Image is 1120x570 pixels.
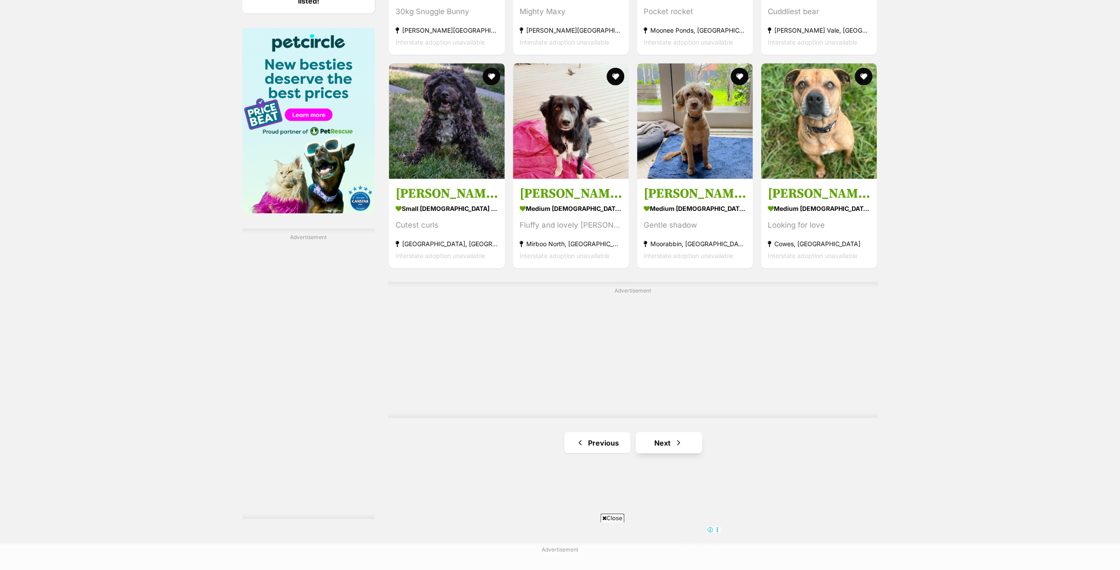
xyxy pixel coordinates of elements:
strong: Moonee Ponds, [GEOGRAPHIC_DATA] [644,24,746,36]
span: Interstate adoption unavailable [396,38,485,46]
a: Next page [636,432,702,453]
strong: small [DEMOGRAPHIC_DATA] Dog [396,202,498,214]
button: favourite [607,67,624,85]
img: Finn Quinell - Border Collie x Australian Kelpie Dog [513,63,629,179]
div: Cutest curls [396,219,498,231]
nav: Pagination [388,432,878,453]
div: Gentle shadow [644,219,746,231]
div: Looking for love [768,219,870,231]
button: favourite [855,67,873,85]
span: Interstate adoption unavailable [768,38,857,46]
strong: [PERSON_NAME][GEOGRAPHIC_DATA] [396,24,498,36]
a: [PERSON_NAME] medium [DEMOGRAPHIC_DATA] Dog Looking for love Cowes, [GEOGRAPHIC_DATA] Interstate ... [761,178,877,268]
div: Advertisement [242,229,375,518]
a: [PERSON_NAME] small [DEMOGRAPHIC_DATA] Dog Cutest curls [GEOGRAPHIC_DATA], [GEOGRAPHIC_DATA] Inte... [389,178,505,268]
strong: [PERSON_NAME] Vale, [GEOGRAPHIC_DATA] [768,24,870,36]
strong: [PERSON_NAME][GEOGRAPHIC_DATA] [520,24,622,36]
strong: medium [DEMOGRAPHIC_DATA] Dog [520,202,622,214]
strong: Cowes, [GEOGRAPHIC_DATA] [768,237,870,249]
h3: [PERSON_NAME] [396,185,498,202]
h3: [PERSON_NAME] [520,185,622,202]
span: Close [600,514,624,522]
div: Advertisement [388,282,878,417]
iframe: Advertisement [400,526,721,566]
img: Bruder - Staffordshire Bull Terrier Dog [761,63,877,179]
h3: [PERSON_NAME] [768,185,870,202]
div: Fluffy and lovely [PERSON_NAME] [520,219,622,231]
div: Cuddliest bear [768,6,870,18]
strong: medium [DEMOGRAPHIC_DATA] Dog [768,202,870,214]
span: Interstate adoption unavailable [644,38,733,46]
button: favourite [483,67,500,85]
div: Mighty Maxy [520,6,622,18]
strong: Mirboo North, [GEOGRAPHIC_DATA] [520,237,622,249]
a: [PERSON_NAME] medium [DEMOGRAPHIC_DATA] Dog Gentle shadow Moorabbin, [GEOGRAPHIC_DATA] Interstate... [637,178,753,268]
img: Alexander Silvanus - Poodle (Toy) Dog [637,63,753,179]
span: Interstate adoption unavailable [520,251,609,259]
strong: [GEOGRAPHIC_DATA], [GEOGRAPHIC_DATA] [396,237,498,249]
iframe: Advertisement [419,298,847,409]
div: Pocket rocket [644,6,746,18]
span: Interstate adoption unavailable [396,251,485,259]
div: 30kg Snuggle Bunny [396,6,498,18]
span: Interstate adoption unavailable [768,251,857,259]
iframe: Advertisement [242,245,375,510]
span: Interstate adoption unavailable [644,251,733,259]
h3: [PERSON_NAME] [644,185,746,202]
strong: Moorabbin, [GEOGRAPHIC_DATA] [644,237,746,249]
img: Pet Circle promo banner [242,28,375,213]
img: Bertie Kumara - Maltese x Poodle Dog [389,63,505,179]
button: favourite [731,67,748,85]
strong: medium [DEMOGRAPHIC_DATA] Dog [644,202,746,214]
span: Interstate adoption unavailable [520,38,609,46]
a: Previous page [564,432,630,453]
a: [PERSON_NAME] medium [DEMOGRAPHIC_DATA] Dog Fluffy and lovely [PERSON_NAME] Mirboo North, [GEOGRA... [513,178,629,268]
